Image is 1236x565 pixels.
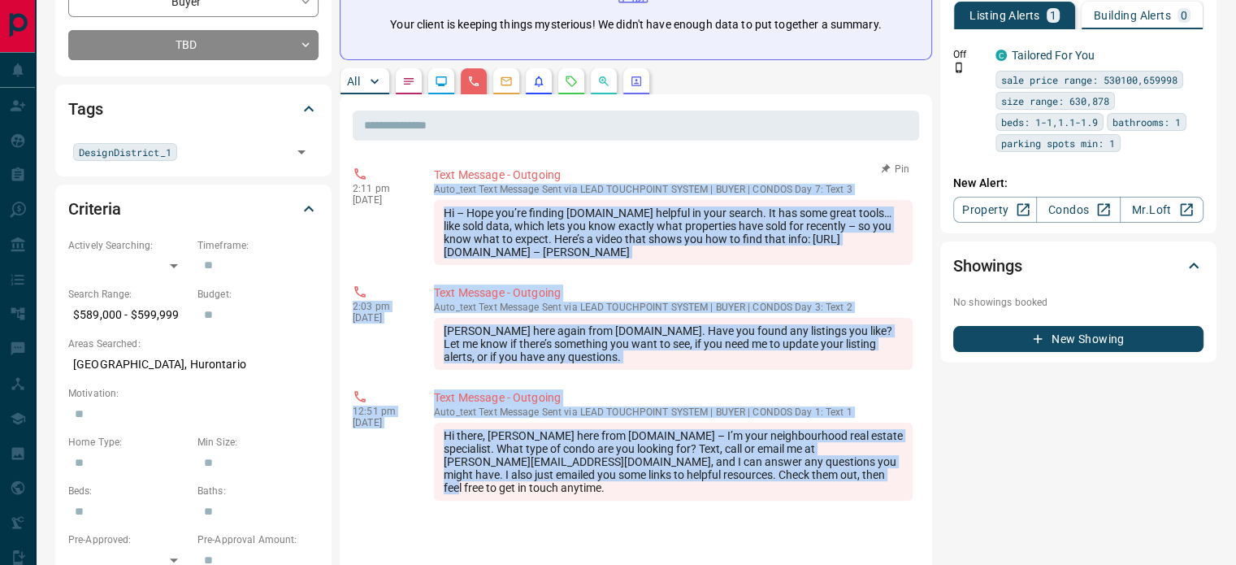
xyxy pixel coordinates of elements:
p: Text Message Sent via LEAD TOUCHPOINT SYSTEM | BUYER | CONDOS Day 7: Text 3 [434,184,913,195]
svg: Requests [565,75,578,88]
p: Budget: [197,287,319,302]
p: Text Message - Outgoing [434,167,913,184]
p: Listing Alerts [969,10,1040,21]
svg: Opportunities [597,75,610,88]
p: [GEOGRAPHIC_DATA], Hurontario [68,351,319,378]
p: Home Type: [68,435,189,450]
svg: Push Notification Only [953,62,965,73]
p: Beds: [68,484,189,498]
button: New Showing [953,326,1203,352]
span: auto_text [434,302,476,313]
p: 12:51 pm [353,406,410,417]
p: 0 [1181,10,1187,21]
p: Pre-Approved: [68,532,189,547]
p: 1 [1050,10,1056,21]
span: beds: 1-1,1.1-1.9 [1001,114,1098,130]
p: No showings booked [953,295,1203,310]
p: [DATE] [353,312,410,324]
div: Showings [953,246,1203,285]
p: Motivation: [68,386,319,401]
svg: Lead Browsing Activity [435,75,448,88]
span: size range: 630,878 [1001,93,1109,109]
p: [DATE] [353,194,410,206]
svg: Notes [402,75,415,88]
p: Text Message Sent via LEAD TOUCHPOINT SYSTEM | BUYER | CONDOS Day 3: Text 2 [434,302,913,313]
p: All [347,76,360,87]
p: Off [953,47,986,62]
span: DesignDistrict_1 [79,144,171,160]
p: Search Range: [68,287,189,302]
div: TBD [68,30,319,60]
button: Pin [872,162,919,176]
h2: Criteria [68,196,121,222]
div: [PERSON_NAME] here again from [DOMAIN_NAME]. Have you found any listings you like? Let me know if... [434,318,913,370]
button: Open [290,141,313,163]
p: Your client is keeping things mysterious! We didn't have enough data to put together a summary. [390,16,881,33]
a: Condos [1036,197,1120,223]
a: Mr.Loft [1120,197,1203,223]
h2: Showings [953,253,1022,279]
p: 2:03 pm [353,301,410,312]
p: Building Alerts [1094,10,1171,21]
span: auto_text [434,406,476,418]
p: Text Message Sent via LEAD TOUCHPOINT SYSTEM | BUYER | CONDOS Day 1: Text 1 [434,406,913,418]
p: New Alert: [953,175,1203,192]
div: Criteria [68,189,319,228]
p: Text Message - Outgoing [434,285,913,302]
p: Min Size: [197,435,319,450]
p: $589,000 - $599,999 [68,302,189,328]
p: Actively Searching: [68,238,189,253]
p: Text Message - Outgoing [434,389,913,406]
a: Property [953,197,1037,223]
div: condos.ca [995,50,1007,61]
div: Hi – Hope you’re finding [DOMAIN_NAME] helpful in your search. It has some great tools…like sold ... [434,200,913,265]
svg: Calls [467,75,480,88]
p: Areas Searched: [68,337,319,351]
span: parking spots min: 1 [1001,135,1115,151]
span: sale price range: 530100,659998 [1001,72,1177,88]
a: Tailored For You [1012,49,1095,62]
span: bathrooms: 1 [1112,114,1181,130]
p: Pre-Approval Amount: [197,532,319,547]
h2: Tags [68,96,102,122]
svg: Agent Actions [630,75,643,88]
p: 2:11 pm [353,183,410,194]
span: auto_text [434,184,476,195]
svg: Listing Alerts [532,75,545,88]
div: Tags [68,89,319,128]
p: [DATE] [353,417,410,428]
p: Timeframe: [197,238,319,253]
svg: Emails [500,75,513,88]
p: Baths: [197,484,319,498]
div: Hi there, [PERSON_NAME] here from [DOMAIN_NAME] – I’m your neighbourhood real estate specialist. ... [434,423,913,501]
